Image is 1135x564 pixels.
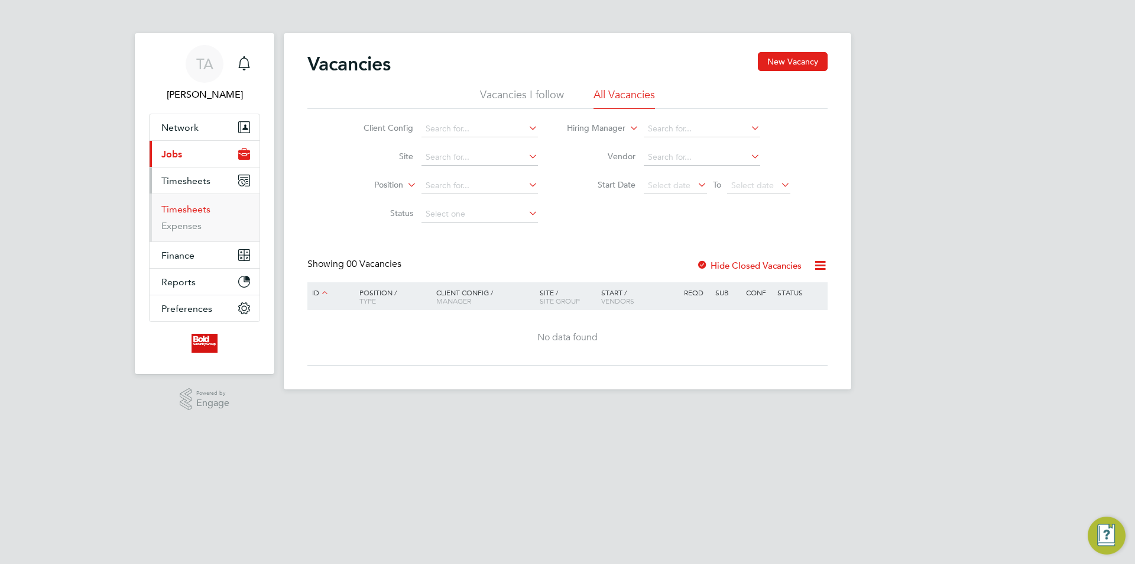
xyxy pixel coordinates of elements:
span: Site Group [540,296,580,305]
label: Vendor [567,151,635,162]
div: Conf [743,282,774,302]
span: Select date [731,180,774,191]
div: No data found [309,331,826,344]
a: TA[PERSON_NAME] [149,45,260,102]
span: Preferences [161,303,212,314]
label: Start Date [567,179,635,190]
div: Sub [712,282,743,302]
div: Start / [598,282,681,311]
span: Reports [161,276,196,288]
span: Network [161,122,199,133]
label: Site [345,151,413,162]
span: 00 Vacancies [346,258,401,270]
label: Hide Closed Vacancies [696,260,802,271]
h2: Vacancies [307,52,391,76]
div: Position / [351,282,433,311]
button: Finance [150,242,260,268]
button: Reports [150,269,260,295]
span: Engage [196,398,229,408]
input: Select one [421,206,538,223]
div: ID [309,282,351,304]
a: Go to home page [149,334,260,353]
input: Search for... [421,121,538,137]
span: Tauseef Anjum [149,88,260,102]
button: Jobs [150,141,260,167]
label: Client Config [345,123,413,133]
a: Expenses [161,220,202,231]
span: To [709,177,725,192]
label: Status [345,208,413,218]
a: Powered byEngage [180,388,230,411]
label: Hiring Manager [557,123,625,134]
nav: Main navigation [135,33,274,374]
input: Search for... [644,149,760,166]
span: Jobs [161,149,182,160]
li: All Vacancies [594,88,655,109]
label: Position [335,179,403,191]
button: New Vacancy [758,52,828,71]
button: Timesheets [150,167,260,194]
span: TA [196,56,213,72]
span: Vendors [601,296,634,305]
div: Client Config / [433,282,537,311]
div: Status [774,282,826,302]
span: Timesheets [161,175,210,186]
img: bold-logo-retina.png [192,334,218,353]
div: Reqd [681,282,712,302]
a: Timesheets [161,204,210,215]
input: Search for... [644,121,760,137]
div: Showing [307,258,404,270]
span: Manager [436,296,471,305]
div: Site / [537,282,599,311]
span: Type [359,296,376,305]
button: Network [150,114,260,140]
span: Finance [161,250,194,261]
input: Search for... [421,178,538,194]
input: Search for... [421,149,538,166]
button: Engage Resource Center [1088,517,1126,555]
span: Select date [648,180,690,191]
div: Timesheets [150,194,260,241]
button: Preferences [150,295,260,321]
li: Vacancies I follow [480,88,564,109]
span: Powered by [196,388,229,398]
